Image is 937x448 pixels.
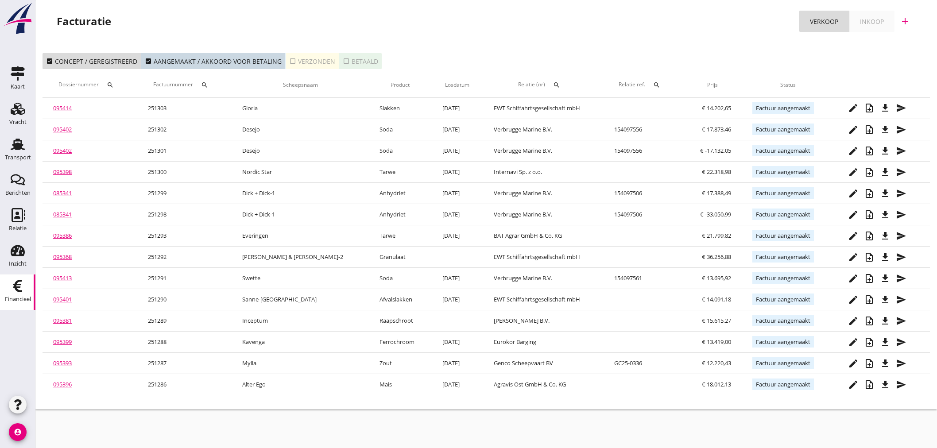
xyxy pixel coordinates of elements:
i: send [896,252,906,263]
td: Soda [369,119,432,140]
div: Inkoop [860,17,884,26]
td: [DATE] [432,289,483,310]
i: note_add [864,316,875,326]
a: 095398 [53,168,72,176]
td: Dick + Dick-1 [232,204,369,225]
span: Factuur aangemaakt [752,145,814,156]
a: 095414 [53,104,72,112]
th: Scheepsnaam [232,73,369,97]
i: note_add [864,124,875,135]
i: edit [848,167,859,178]
td: Genco Scheepvaart BV [483,353,604,374]
td: Verbrugge Marine B.V. [483,183,604,204]
td: [DATE] [432,268,483,289]
i: search [553,81,560,89]
i: edit [848,252,859,263]
i: file_download [880,124,891,135]
td: BAT Agrar GmbH & Co. KG [483,225,604,247]
td: € 12.220,43 [683,353,742,374]
a: 095393 [53,359,72,367]
i: note_add [864,252,875,263]
i: add [900,16,910,27]
span: Factuur aangemaakt [752,187,814,199]
td: [PERSON_NAME] & [PERSON_NAME]-2 [232,247,369,268]
td: [DATE] [432,119,483,140]
td: Anhydriet [369,183,432,204]
td: € 15.615,27 [683,310,742,332]
i: file_download [880,252,891,263]
i: note_add [864,231,875,241]
td: [DATE] [432,98,483,119]
i: file_download [880,273,891,284]
th: Product [369,73,432,97]
td: Sanne-[GEOGRAPHIC_DATA] [232,289,369,310]
i: edit [848,146,859,156]
span: Factuur aangemaakt [752,315,814,326]
i: edit [848,124,859,135]
td: 251301 [137,140,232,162]
td: [DATE] [432,204,483,225]
span: Factuur aangemaakt [752,336,814,348]
th: Losdatum [432,73,483,97]
td: [DATE] [432,374,483,395]
i: file_download [880,209,891,220]
div: Inzicht [9,261,27,266]
i: account_circle [9,423,27,441]
td: EWT Schiffahrtsgesellschaft mbH [483,289,604,310]
td: Internavi Sp. z o.o. [483,162,604,183]
div: Relatie [9,225,27,231]
td: € 14.091,18 [683,289,742,310]
td: [DATE] [432,353,483,374]
td: 251293 [137,225,232,247]
td: 154097556 [604,140,683,162]
td: 251303 [137,98,232,119]
button: Verzonden [286,53,339,69]
i: file_download [880,103,891,113]
i: file_download [880,337,891,348]
th: Status [742,73,835,97]
td: Ferrochroom [369,332,432,353]
td: Inceptum [232,310,369,332]
i: edit [848,294,859,305]
i: note_add [864,209,875,220]
td: Desejo [232,119,369,140]
td: Afvalslakken [369,289,432,310]
th: Dossiernummer [43,73,137,97]
span: Factuur aangemaakt [752,230,814,241]
th: Prijs [683,73,742,97]
td: € 17.388,49 [683,183,742,204]
img: logo-small.a267ee39.svg [2,2,34,35]
i: note_add [864,337,875,348]
td: Verbrugge Marine B.V. [483,268,604,289]
td: [DATE] [432,162,483,183]
td: 251292 [137,247,232,268]
span: Factuur aangemaakt [752,124,814,135]
i: send [896,209,906,220]
td: € -17.132,05 [683,140,742,162]
i: send [896,358,906,369]
th: Relatie ref. [604,73,683,97]
td: Kavenga [232,332,369,353]
i: edit [848,337,859,348]
i: send [896,103,906,113]
i: send [896,124,906,135]
td: Desejo [232,140,369,162]
td: Swette [232,268,369,289]
i: note_add [864,273,875,284]
td: 154097506 [604,183,683,204]
td: Tarwe [369,225,432,247]
td: Verbrugge Marine B.V. [483,204,604,225]
td: 251302 [137,119,232,140]
i: edit [848,209,859,220]
td: Alter Ego [232,374,369,395]
th: Relatie (nr) [483,73,604,97]
td: 154097561 [604,268,683,289]
i: search [653,81,660,89]
td: GC25-0336 [604,353,683,374]
td: € 17.873,46 [683,119,742,140]
a: 095402 [53,147,72,154]
i: check_box [145,58,152,65]
td: € 21.799,82 [683,225,742,247]
i: edit [848,358,859,369]
i: send [896,146,906,156]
